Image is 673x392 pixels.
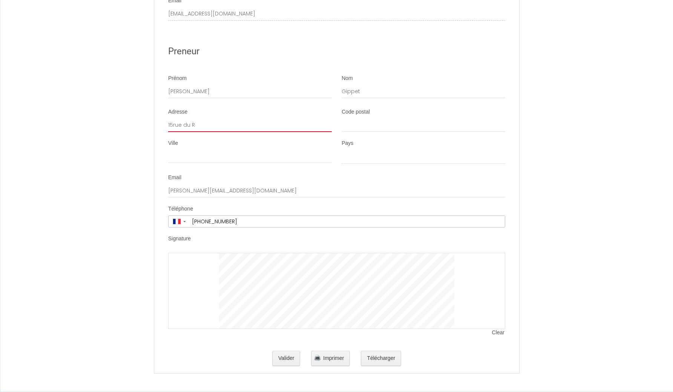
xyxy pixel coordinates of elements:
[168,75,187,82] label: Prénom
[342,75,353,82] label: Nom
[361,351,401,366] button: Télécharger
[168,108,187,116] label: Adresse
[323,355,344,361] span: Imprimer
[342,108,370,116] label: Code postal
[168,235,191,243] label: Signature
[272,351,300,366] button: Valider
[311,351,350,366] button: Imprimer
[492,329,505,337] span: Clear
[168,44,505,59] h2: Preneur
[168,174,181,181] label: Email
[314,355,320,361] img: printer.png
[182,220,187,223] span: ▼
[168,140,178,147] label: Ville
[342,140,353,147] label: Pays
[189,216,505,227] input: +33 6 12 34 56 78
[168,205,193,213] label: Téléphone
